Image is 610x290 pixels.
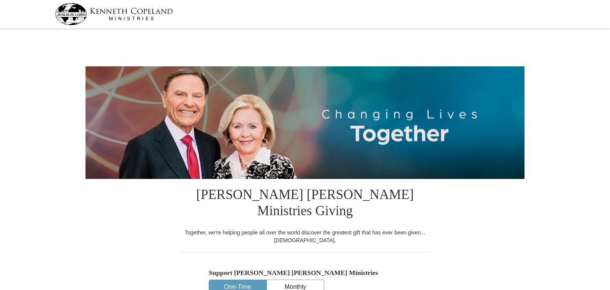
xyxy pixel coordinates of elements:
h1: [PERSON_NAME] [PERSON_NAME] Ministries Giving [180,179,430,229]
img: kcm-header-logo.svg [55,3,173,25]
div: Together, we're helping people all over the world discover the greatest gift that has ever been g... [180,229,430,244]
h5: Support [PERSON_NAME] [PERSON_NAME] Ministries [209,269,401,277]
